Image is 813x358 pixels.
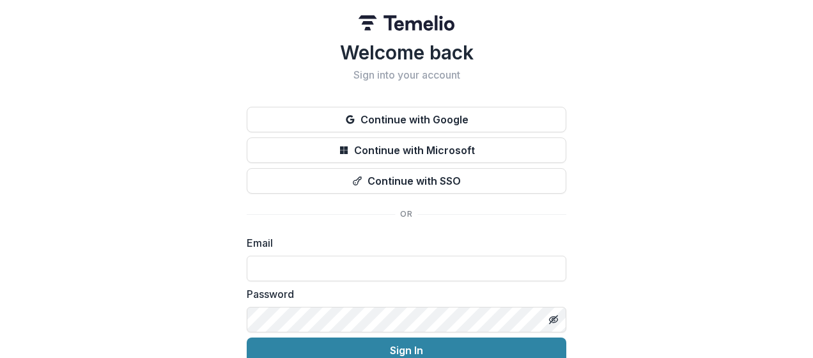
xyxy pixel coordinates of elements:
button: Toggle password visibility [543,309,564,330]
img: Temelio [359,15,454,31]
h2: Sign into your account [247,69,566,81]
button: Continue with Google [247,107,566,132]
h1: Welcome back [247,41,566,64]
button: Continue with SSO [247,168,566,194]
label: Email [247,235,559,251]
label: Password [247,286,559,302]
button: Continue with Microsoft [247,137,566,163]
